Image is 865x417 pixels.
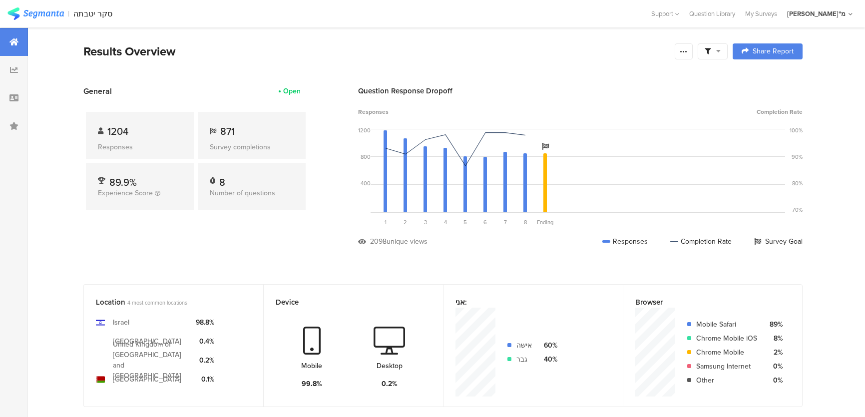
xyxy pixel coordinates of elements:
[455,297,594,308] div: אני:
[635,297,774,308] div: Browser
[220,124,235,139] span: 871
[370,236,387,247] div: 2098
[696,347,757,358] div: Chrome Mobile
[535,218,555,226] div: Ending
[670,236,732,247] div: Completion Rate
[792,206,803,214] div: 70%
[361,153,371,161] div: 800
[444,218,447,226] span: 4
[301,361,322,371] div: Mobile
[276,297,415,308] div: Device
[358,126,371,134] div: 1200
[424,218,427,226] span: 3
[113,339,188,381] div: United Kingdom of [GEOGRAPHIC_DATA] and [GEOGRAPHIC_DATA]
[765,347,783,358] div: 2%
[757,107,803,116] span: Completion Rate
[196,317,214,328] div: 98.8%
[483,218,487,226] span: 6
[765,375,783,386] div: 0%
[696,375,757,386] div: Other
[542,143,549,150] i: Survey Goal
[196,336,214,347] div: 0.4%
[696,319,757,330] div: Mobile Safari
[361,179,371,187] div: 400
[740,9,782,18] a: My Surveys
[463,218,467,226] span: 5
[98,188,153,198] span: Experience Score
[792,179,803,187] div: 80%
[109,175,137,190] span: 89.9%
[219,175,225,185] div: 8
[377,361,403,371] div: Desktop
[96,297,235,308] div: Location
[83,85,112,97] span: General
[382,379,398,389] div: 0.2%
[765,333,783,344] div: 8%
[790,126,803,134] div: 100%
[404,218,407,226] span: 2
[792,153,803,161] div: 90%
[524,218,527,226] span: 8
[540,354,557,365] div: 40%
[98,142,182,152] div: Responses
[516,340,532,351] div: אישה
[516,354,532,365] div: גבר
[68,8,69,19] div: |
[684,9,740,18] a: Question Library
[602,236,648,247] div: Responses
[753,48,794,55] span: Share Report
[765,361,783,372] div: 0%
[651,6,679,21] div: Support
[7,7,64,20] img: segmanta logo
[385,218,387,226] span: 1
[358,85,803,96] div: Question Response Dropoff
[107,124,128,139] span: 1204
[765,319,783,330] div: 89%
[504,218,507,226] span: 7
[196,355,214,366] div: 0.2%
[113,374,181,385] div: [GEOGRAPHIC_DATA]
[540,340,557,351] div: 60%
[73,9,112,18] div: סקר יטבתה
[696,333,757,344] div: Chrome Mobile iOS
[754,236,803,247] div: Survey Goal
[113,336,181,347] div: [GEOGRAPHIC_DATA]
[358,107,389,116] span: Responses
[210,142,294,152] div: Survey completions
[696,361,757,372] div: Samsung Internet
[210,188,275,198] span: Number of questions
[196,374,214,385] div: 0.1%
[283,86,301,96] div: Open
[387,236,428,247] div: unique views
[113,317,129,328] div: Israel
[302,379,322,389] div: 99.8%
[787,9,846,18] div: [PERSON_NAME]"מ
[127,299,187,307] span: 4 most common locations
[83,42,670,60] div: Results Overview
